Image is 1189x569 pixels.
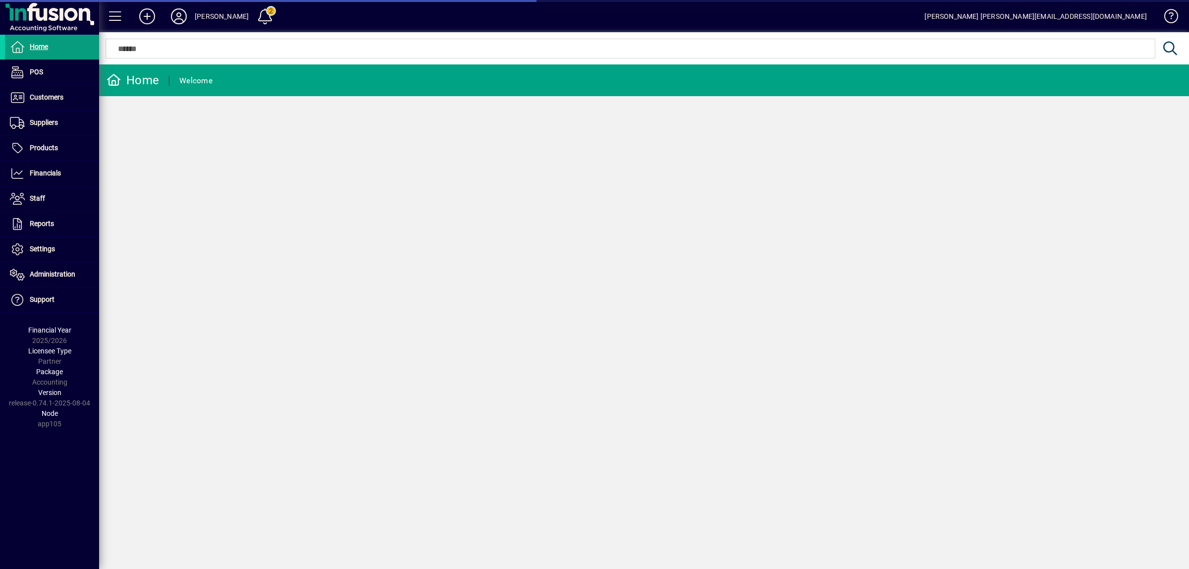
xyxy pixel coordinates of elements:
[30,68,43,76] span: POS
[5,136,99,161] a: Products
[5,60,99,85] a: POS
[5,237,99,262] a: Settings
[163,7,195,25] button: Profile
[5,186,99,211] a: Staff
[30,295,54,303] span: Support
[42,409,58,417] span: Node
[30,245,55,253] span: Settings
[179,73,213,89] div: Welcome
[36,368,63,376] span: Package
[5,287,99,312] a: Support
[924,8,1147,24] div: [PERSON_NAME] [PERSON_NAME][EMAIL_ADDRESS][DOMAIN_NAME]
[28,347,71,355] span: Licensee Type
[38,389,61,397] span: Version
[5,161,99,186] a: Financials
[5,212,99,236] a: Reports
[30,169,61,177] span: Financials
[5,262,99,287] a: Administration
[28,326,71,334] span: Financial Year
[107,72,159,88] div: Home
[5,111,99,135] a: Suppliers
[30,270,75,278] span: Administration
[30,118,58,126] span: Suppliers
[30,93,63,101] span: Customers
[195,8,249,24] div: [PERSON_NAME]
[30,194,45,202] span: Staff
[1157,2,1177,34] a: Knowledge Base
[131,7,163,25] button: Add
[30,144,58,152] span: Products
[30,43,48,51] span: Home
[5,85,99,110] a: Customers
[30,220,54,228] span: Reports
